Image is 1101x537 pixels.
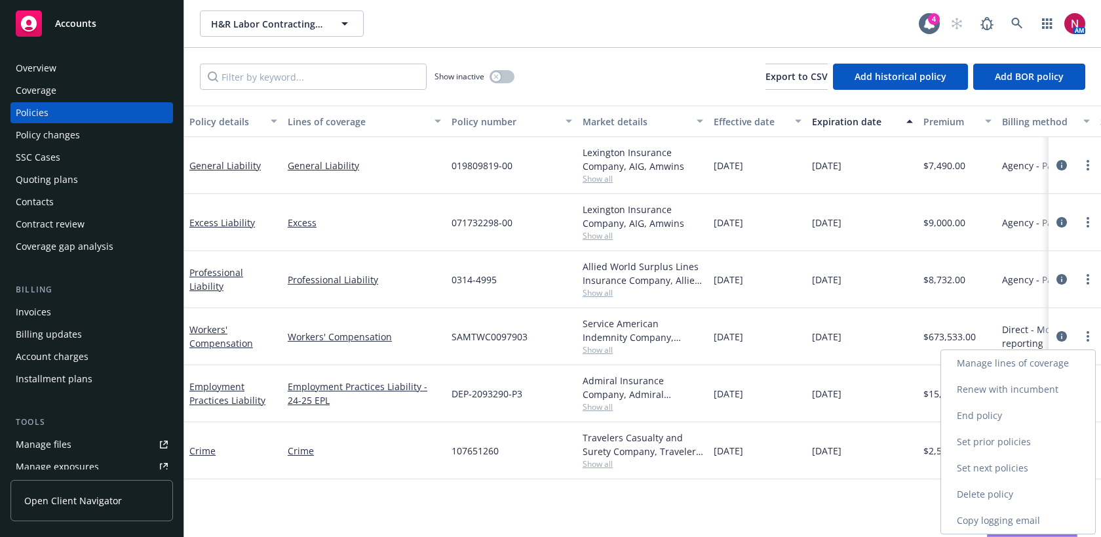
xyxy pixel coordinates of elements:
[16,456,99,477] div: Manage exposures
[288,444,441,458] a: Crime
[583,317,703,344] div: Service American Indemnity Company, Service American Indemnity Company, Method Insurance
[1004,10,1030,37] a: Search
[1080,157,1096,173] a: more
[16,324,82,345] div: Billing updates
[807,106,918,137] button: Expiration date
[714,159,743,172] span: [DATE]
[452,159,512,172] span: 019809819-00
[1034,10,1060,37] a: Switch app
[10,80,173,101] a: Coverage
[10,102,173,123] a: Policies
[189,216,255,229] a: Excess Liability
[16,434,71,455] div: Manage files
[812,444,841,458] span: [DATE]
[10,302,173,323] a: Invoices
[941,481,1095,507] a: Delete policy
[941,403,1095,429] a: End policy
[973,64,1085,90] button: Add BOR policy
[16,147,60,168] div: SSC Cases
[16,191,54,212] div: Contacts
[1054,214,1070,230] a: circleInformation
[288,115,427,129] div: Lines of coverage
[189,159,261,172] a: General Liability
[812,273,841,287] span: [DATE]
[583,173,703,184] span: Show all
[708,106,807,137] button: Effective date
[189,323,253,349] a: Workers' Compensation
[10,324,173,345] a: Billing updates
[923,273,965,287] span: $8,732.00
[10,5,173,42] a: Accounts
[1080,271,1096,287] a: more
[189,445,216,457] a: Crime
[923,387,971,401] span: $15,293.00
[16,125,80,146] div: Policy changes
[765,70,828,83] span: Export to CSV
[446,106,577,137] button: Policy number
[16,169,78,190] div: Quoting plans
[10,214,173,235] a: Contract review
[923,444,965,458] span: $2,527.00
[10,236,173,257] a: Coverage gap analysis
[812,159,841,172] span: [DATE]
[16,214,85,235] div: Contract review
[918,106,997,137] button: Premium
[583,458,703,469] span: Show all
[452,216,512,229] span: 071732298-00
[974,10,1000,37] a: Report a Bug
[16,236,113,257] div: Coverage gap analysis
[189,266,243,292] a: Professional Liability
[16,102,48,123] div: Policies
[583,115,689,129] div: Market details
[452,330,528,344] span: SAMTWC0097903
[200,64,427,90] input: Filter by keyword...
[765,64,828,90] button: Export to CSV
[928,13,940,25] div: 4
[583,431,703,458] div: Travelers Casualty and Surety Company, Travelers Insurance, RT Specialty Insurance Services, LLC ...
[995,70,1064,83] span: Add BOR policy
[1080,328,1096,344] a: more
[211,17,324,31] span: H&R Labor Contracting LLC
[941,455,1095,481] a: Set next policies
[288,159,441,172] a: General Liability
[812,216,841,229] span: [DATE]
[200,10,364,37] button: H&R Labor Contracting LLC
[16,80,56,101] div: Coverage
[452,115,558,129] div: Policy number
[10,283,173,296] div: Billing
[923,216,965,229] span: $9,000.00
[583,344,703,355] span: Show all
[435,71,484,82] span: Show inactive
[1054,157,1070,173] a: circleInformation
[583,287,703,298] span: Show all
[10,368,173,389] a: Installment plans
[714,387,743,401] span: [DATE]
[583,230,703,241] span: Show all
[1002,273,1085,287] span: Agency - Pay in full
[10,434,173,455] a: Manage files
[941,507,1095,534] a: Copy logging email
[997,106,1095,137] button: Billing method
[855,70,946,83] span: Add historical policy
[10,456,173,477] a: Manage exposures
[10,416,173,429] div: Tools
[189,115,263,129] div: Policy details
[1054,271,1070,287] a: circleInformation
[577,106,708,137] button: Market details
[1054,328,1070,344] a: circleInformation
[714,115,787,129] div: Effective date
[714,444,743,458] span: [DATE]
[288,380,441,407] a: Employment Practices Liability - 24-25 EPL
[1002,323,1090,350] span: Direct - Monthly reporting
[583,146,703,173] div: Lexington Insurance Company, AIG, Amwins
[16,58,56,79] div: Overview
[10,169,173,190] a: Quoting plans
[833,64,968,90] button: Add historical policy
[941,350,1095,376] a: Manage lines of coverage
[1002,159,1085,172] span: Agency - Pay in full
[923,330,976,344] span: $673,533.00
[452,387,522,401] span: DEP-2093290-P3
[1002,115,1075,129] div: Billing method
[10,58,173,79] a: Overview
